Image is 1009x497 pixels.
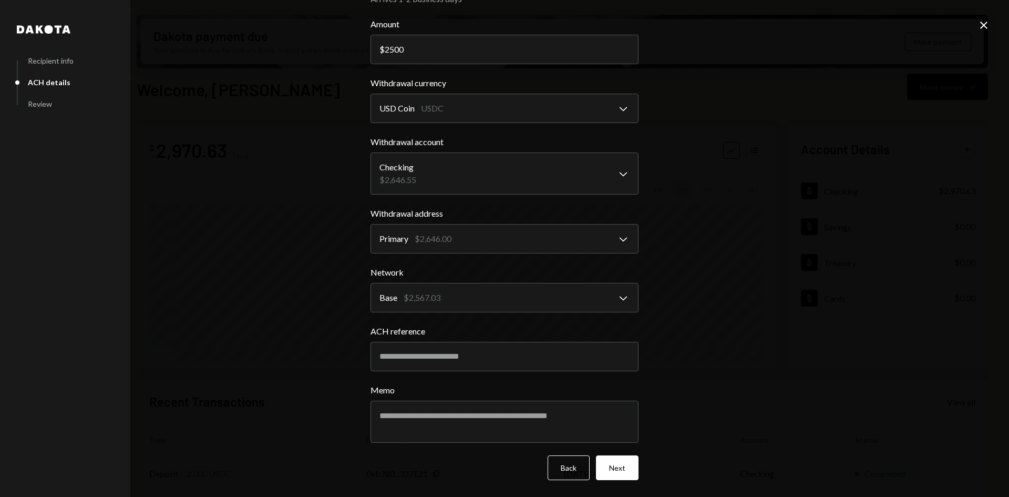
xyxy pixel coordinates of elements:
[404,291,440,304] div: $2,567.03
[370,266,639,279] label: Network
[370,35,639,64] input: 0.00
[370,325,639,338] label: ACH reference
[28,56,74,65] div: Recipient info
[370,384,639,397] label: Memo
[596,455,639,480] button: Next
[370,283,639,312] button: Network
[548,455,590,480] button: Back
[28,99,52,108] div: Review
[370,153,639,195] button: Withdrawal account
[421,102,444,115] div: USDC
[370,18,639,31] label: Amount
[370,94,639,123] button: Withdrawal currency
[415,232,451,245] div: $2,646.00
[370,224,639,253] button: Withdrawal address
[370,207,639,220] label: Withdrawal address
[379,44,385,54] div: $
[370,77,639,89] label: Withdrawal currency
[370,136,639,148] label: Withdrawal account
[28,78,70,87] div: ACH details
